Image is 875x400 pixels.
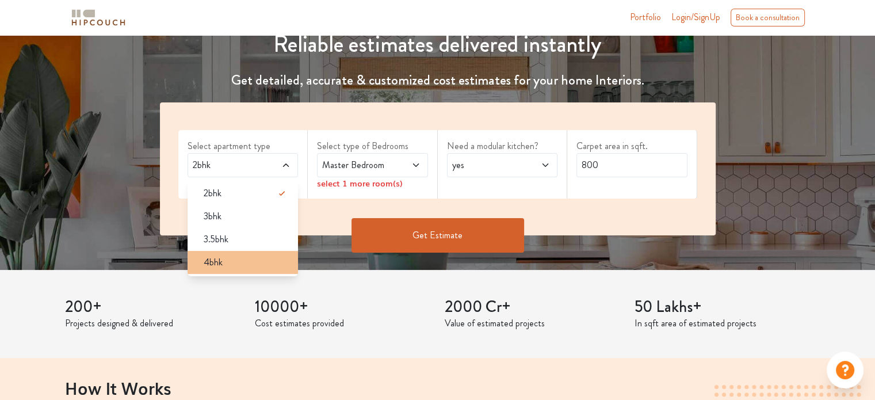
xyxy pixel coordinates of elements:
h3: 200+ [65,298,241,317]
label: Select type of Bedrooms [317,139,428,153]
span: 2bhk [190,158,266,172]
h3: 2000 Cr+ [445,298,621,317]
p: Cost estimates provided [255,317,431,330]
div: select 1 more room(s) [317,177,428,189]
img: logo-horizontal.svg [70,7,127,28]
p: Projects designed & delivered [65,317,241,330]
h4: Get detailed, accurate & customized cost estimates for your home Interiors. [153,72,723,89]
div: Book a consultation [731,9,805,26]
p: Value of estimated projects [445,317,621,330]
h3: 10000+ [255,298,431,317]
span: 2bhk [204,186,221,200]
span: 3.5bhk [204,233,228,246]
span: Master Bedroom [320,158,395,172]
label: Need a modular kitchen? [447,139,558,153]
span: Login/SignUp [671,10,720,24]
label: Select apartment type [188,139,299,153]
h3: 50 Lakhs+ [635,298,811,317]
p: In sqft area of estimated projects [635,317,811,330]
a: Portfolio [630,10,661,24]
span: yes [450,158,525,172]
span: 3bhk [204,209,221,223]
input: Enter area sqft [576,153,687,177]
span: 4bhk [204,256,223,269]
span: logo-horizontal.svg [70,5,127,31]
button: Get Estimate [351,218,524,253]
h2: How It Works [65,378,811,398]
h1: Reliable estimates delivered instantly [153,31,723,58]
label: Carpet area in sqft. [576,139,687,153]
